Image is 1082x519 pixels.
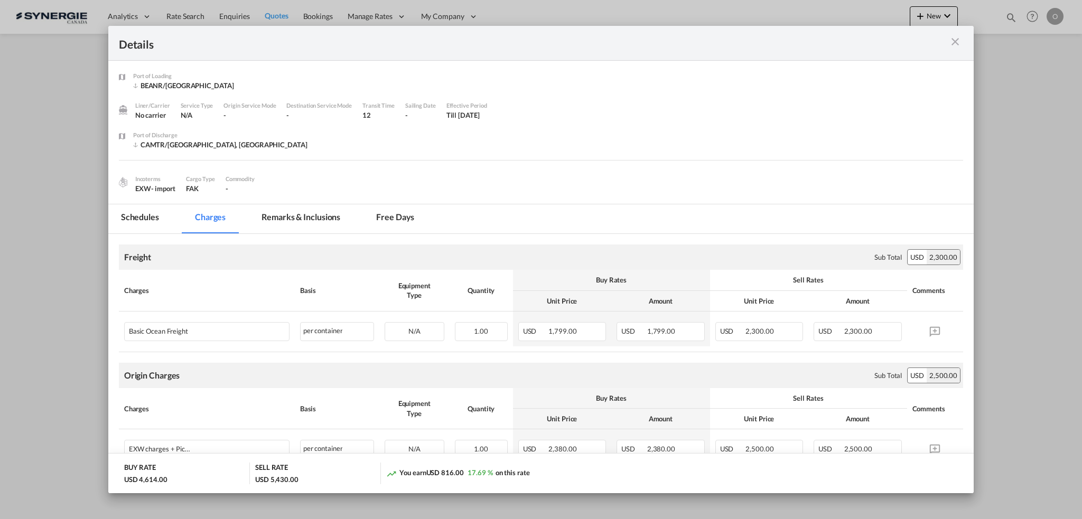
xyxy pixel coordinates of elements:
[300,286,374,295] div: Basis
[720,445,744,453] span: USD
[226,184,228,193] span: -
[124,370,180,381] div: Origin Charges
[151,184,175,193] div: - import
[745,327,773,335] span: 2,300.00
[548,445,576,453] span: 2,380.00
[223,110,276,120] div: -
[710,409,808,429] th: Unit Price
[108,204,438,233] md-pagination-wrapper: Use the left and right arrow keys to navigate between tabs
[135,174,175,184] div: Incoterms
[133,71,234,81] div: Port of Loading
[300,404,374,413] div: Basis
[907,388,964,429] th: Comments
[108,204,172,233] md-tab-item: Schedules
[135,110,170,120] div: No carrier
[844,445,872,453] span: 2,500.00
[124,404,290,413] div: Charges
[446,110,480,120] div: Till 17 Aug 2025
[182,204,238,233] md-tab-item: Charges
[908,250,927,265] div: USD
[611,291,710,312] th: Amount
[133,81,234,90] div: BEANR/Antwerp
[385,399,444,418] div: Equipment Type
[133,140,307,149] div: CAMTR/Montreal, QC
[818,327,843,335] span: USD
[745,445,773,453] span: 2,500.00
[362,101,395,110] div: Transit Time
[720,327,744,335] span: USD
[249,204,353,233] md-tab-item: Remarks & Inclusions
[255,475,299,484] div: USD 5,430.00
[844,327,872,335] span: 2,300.00
[385,281,444,300] div: Equipment Type
[386,468,529,479] div: You earn on this rate
[474,327,488,335] span: 1.00
[927,250,960,265] div: 2,300.00
[949,35,962,48] md-icon: icon-close m-3 fg-AAA8AD cursor
[124,251,151,263] div: Freight
[286,110,352,120] div: -
[186,184,215,193] div: FAK
[124,286,290,295] div: Charges
[808,291,907,312] th: Amount
[117,176,129,188] img: cargo.png
[181,101,213,110] div: Service Type
[621,445,646,453] span: USD
[186,174,215,184] div: Cargo Type
[129,440,246,453] div: EXW charges + Pick up
[300,440,374,459] div: per container
[715,393,902,403] div: Sell Rates
[135,101,170,110] div: Liner/Carrier
[223,101,276,110] div: Origin Service Mode
[513,409,611,429] th: Unit Price
[518,393,705,403] div: Buy Rates
[455,404,508,413] div: Quantity
[119,36,879,50] div: Details
[455,286,508,295] div: Quantity
[362,110,395,120] div: 12
[715,275,902,285] div: Sell Rates
[513,291,611,312] th: Unit Price
[523,327,547,335] span: USD
[621,327,646,335] span: USD
[108,26,974,493] md-dialog: Port of Loading ...
[386,468,397,479] md-icon: icon-trending-up
[548,327,576,335] span: 1,799.00
[124,463,156,475] div: BUY RATE
[523,445,547,453] span: USD
[446,101,487,110] div: Effective Period
[426,468,464,477] span: USD 816.00
[710,291,808,312] th: Unit Price
[300,322,374,341] div: per container
[908,368,927,383] div: USD
[135,184,175,193] div: EXW
[468,468,492,477] span: 17.69 %
[226,174,255,184] div: Commodity
[927,368,960,383] div: 2,500.00
[408,327,421,335] span: N/A
[408,445,421,453] span: N/A
[874,371,902,380] div: Sub Total
[129,323,246,335] div: Basic Ocean Freight
[611,409,710,429] th: Amount
[647,327,675,335] span: 1,799.00
[818,445,843,453] span: USD
[808,409,907,429] th: Amount
[181,111,193,119] span: N/A
[255,463,288,475] div: SELL RATE
[286,101,352,110] div: Destination Service Mode
[474,445,488,453] span: 1.00
[647,445,675,453] span: 2,380.00
[907,270,964,311] th: Comments
[405,101,436,110] div: Sailing Date
[124,475,167,484] div: USD 4,614.00
[405,110,436,120] div: -
[518,275,705,285] div: Buy Rates
[874,252,902,262] div: Sub Total
[133,130,307,140] div: Port of Discharge
[363,204,427,233] md-tab-item: Free days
